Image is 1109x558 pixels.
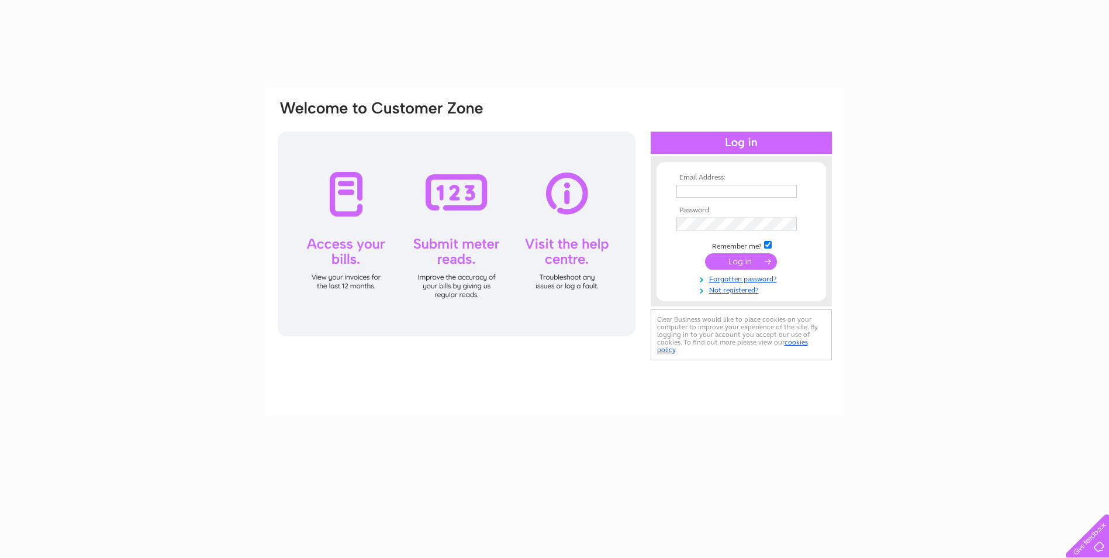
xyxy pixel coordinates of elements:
[705,253,777,270] input: Submit
[657,338,808,354] a: cookies policy
[673,239,809,251] td: Remember me?
[676,284,809,295] a: Not registered?
[673,206,809,215] th: Password:
[651,309,832,360] div: Clear Business would like to place cookies on your computer to improve your experience of the sit...
[673,174,809,182] th: Email Address:
[676,273,809,284] a: Forgotten password?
